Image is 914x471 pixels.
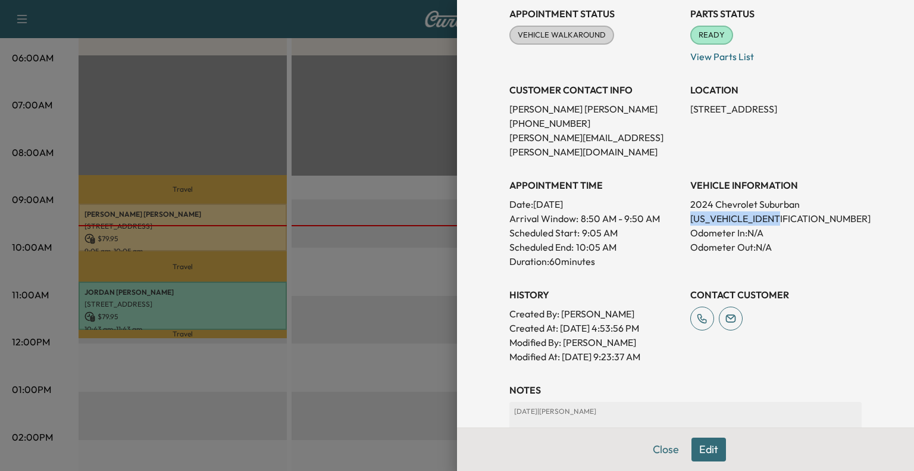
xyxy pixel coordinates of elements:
h3: History [509,288,681,302]
p: Created By : [PERSON_NAME] [509,307,681,321]
p: Created At : [DATE] 4:53:56 PM [509,321,681,335]
p: Scheduled End: [509,240,574,254]
p: [DATE] | [PERSON_NAME] [514,407,857,416]
h3: Parts Status [690,7,862,21]
p: 9:05 AM [582,226,618,240]
p: Modified At : [DATE] 9:23:37 AM [509,350,681,364]
span: VEHICLE WALKAROUND [511,29,613,41]
p: [PERSON_NAME] [PERSON_NAME] [509,102,681,116]
h3: NOTES [509,383,862,397]
p: [PERSON_NAME][EMAIL_ADDRESS][PERSON_NAME][DOMAIN_NAME] [509,130,681,159]
p: Arrival Window: [509,211,681,226]
p: 10:05 AM [576,240,616,254]
h3: Appointment Status [509,7,681,21]
p: Odometer In: N/A [690,226,862,240]
p: Duration: 60 minutes [509,254,681,269]
p: [PHONE_NUMBER] [509,116,681,130]
p: 2024 Chevrolet Suburban [690,197,862,211]
h3: CUSTOMER CONTACT INFO [509,83,681,97]
p: Modified By : [PERSON_NAME] [509,335,681,350]
h3: VEHICLE INFORMATION [690,178,862,192]
p: Odometer Out: N/A [690,240,862,254]
div: [PHONE_NUMBER] - [PERSON_NAME] [514,421,857,442]
span: 8:50 AM - 9:50 AM [581,211,660,226]
button: Close [645,438,687,461]
p: Scheduled Start: [509,226,580,240]
p: [STREET_ADDRESS] [690,102,862,116]
button: Edit [691,438,726,461]
h3: LOCATION [690,83,862,97]
p: View Parts List [690,45,862,64]
p: Date: [DATE] [509,197,681,211]
h3: APPOINTMENT TIME [509,178,681,192]
p: [US_VEHICLE_IDENTIFICATION_NUMBER] [690,211,862,226]
h3: CONTACT CUSTOMER [690,288,862,302]
span: READY [691,29,732,41]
